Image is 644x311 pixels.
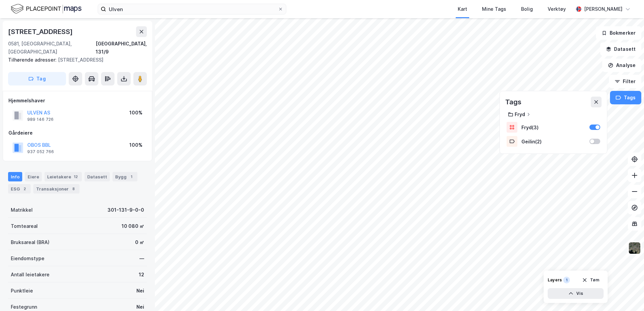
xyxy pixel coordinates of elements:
[482,5,506,13] div: Mine Tags
[21,185,28,192] div: 2
[129,109,142,117] div: 100%
[139,254,144,263] div: —
[548,5,566,13] div: Verktøy
[136,287,144,295] div: Nei
[602,59,641,72] button: Analyse
[11,303,37,311] div: Festegrunn
[521,125,585,130] div: Fryd ( 3 )
[610,279,644,311] iframe: Chat Widget
[515,111,525,117] div: Fryd
[112,172,137,181] div: Bygg
[27,149,54,154] div: 937 052 766
[505,97,521,107] div: Tags
[107,206,144,214] div: 301-131-9-0-0
[8,97,147,105] div: Hjemmelshaver
[8,129,147,137] div: Gårdeiere
[96,40,147,56] div: [GEOGRAPHIC_DATA], 131/9
[8,57,58,63] span: Tilhørende adresser:
[521,5,533,13] div: Bolig
[11,206,33,214] div: Matrikkel
[72,173,79,180] div: 12
[136,303,144,311] div: Nei
[628,242,641,254] img: 9k=
[11,271,50,279] div: Antall leietakere
[44,172,82,181] div: Leietakere
[8,72,66,85] button: Tag
[610,91,641,104] button: Tags
[521,139,585,144] div: Geilin ( 2 )
[25,172,42,181] div: Eiere
[70,185,77,192] div: 8
[8,184,31,194] div: ESG
[122,222,144,230] div: 10 080 ㎡
[11,222,38,230] div: Tomteareal
[106,4,278,14] input: Søk på adresse, matrikkel, gårdeiere, leietakere eller personer
[8,26,74,37] div: [STREET_ADDRESS]
[8,40,96,56] div: 0581, [GEOGRAPHIC_DATA], [GEOGRAPHIC_DATA]
[600,42,641,56] button: Datasett
[11,254,44,263] div: Eiendomstype
[563,277,570,283] div: 1
[139,271,144,279] div: 12
[458,5,467,13] div: Kart
[578,275,604,285] button: Tøm
[8,172,22,181] div: Info
[11,3,82,15] img: logo.f888ab2527a4732fd821a326f86c7f29.svg
[11,238,50,246] div: Bruksareal (BRA)
[610,279,644,311] div: Kontrollprogram for chat
[596,26,641,40] button: Bokmerker
[548,277,562,283] div: Layers
[33,184,79,194] div: Transaksjoner
[135,238,144,246] div: 0 ㎡
[584,5,622,13] div: [PERSON_NAME]
[11,287,33,295] div: Punktleie
[129,141,142,149] div: 100%
[8,56,141,64] div: [STREET_ADDRESS]
[609,75,641,88] button: Filter
[27,117,54,122] div: 989 146 726
[85,172,110,181] div: Datasett
[548,288,604,299] button: Vis
[128,173,135,180] div: 1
